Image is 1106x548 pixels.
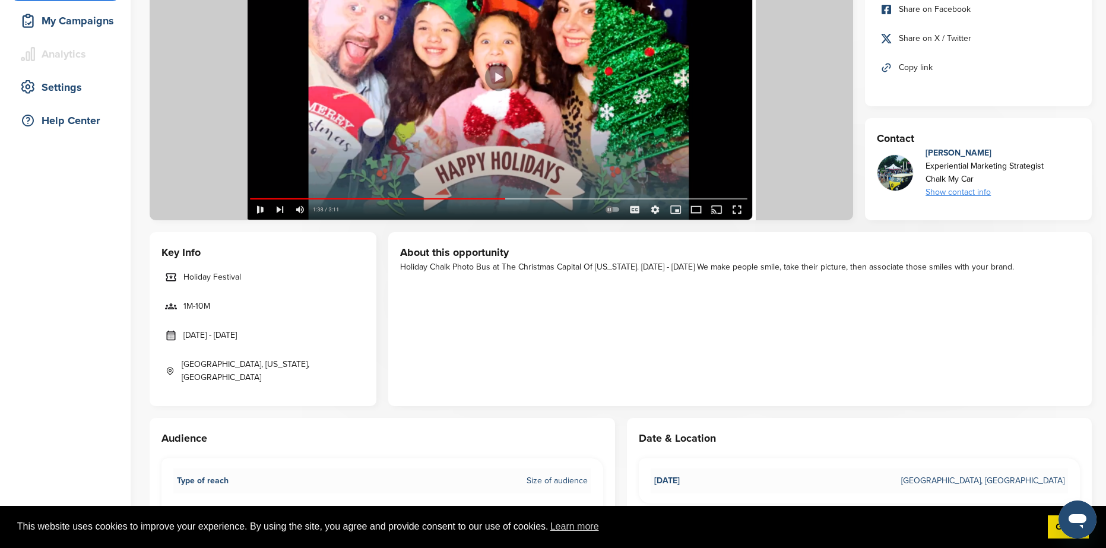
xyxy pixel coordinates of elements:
[639,430,1080,446] h3: Date & Location
[899,3,971,16] span: Share on Facebook
[877,130,1080,147] h3: Contact
[177,503,260,517] span: On-site audience size
[556,503,588,517] span: 500K-1M
[182,358,361,384] span: [GEOGRAPHIC_DATA], [US_STATE], [GEOGRAPHIC_DATA]
[12,107,119,134] a: Help Center
[12,40,119,68] a: Analytics
[400,244,1080,261] h3: About this opportunity
[877,155,913,191] img: 71068741 1651669218301732 3693960930153988096 n
[877,55,1080,80] a: Copy link
[18,43,119,65] div: Analytics
[926,147,1044,160] div: [PERSON_NAME]
[161,244,365,261] h3: Key Info
[901,474,1064,487] span: [GEOGRAPHIC_DATA], [GEOGRAPHIC_DATA]
[899,61,933,74] span: Copy link
[926,173,1044,186] div: Chalk My Car
[183,271,241,284] span: Holiday Festival
[18,77,119,98] div: Settings
[183,329,237,342] span: [DATE] - [DATE]
[1048,515,1089,539] a: dismiss cookie message
[549,518,601,536] a: learn more about cookies
[18,10,119,31] div: My Campaigns
[12,74,119,101] a: Settings
[926,160,1044,173] div: Experiential Marketing Strategist
[527,474,588,487] span: Size of audience
[899,32,971,45] span: Share on X / Twitter
[18,110,119,131] div: Help Center
[400,261,1080,274] div: Holiday Chalk Photo Bus at The Christmas Capital Of [US_STATE]. [DATE] - [DATE] We make people sm...
[877,26,1080,51] a: Share on X / Twitter
[654,474,680,487] span: [DATE]
[161,430,603,446] h3: Audience
[1059,501,1097,539] iframe: Button to launch messaging window
[177,474,229,487] span: Type of reach
[926,186,1044,199] div: Show contact info
[17,518,1038,536] span: This website uses cookies to improve your experience. By using the site, you agree and provide co...
[183,300,210,313] span: 1M-10M
[12,7,119,34] a: My Campaigns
